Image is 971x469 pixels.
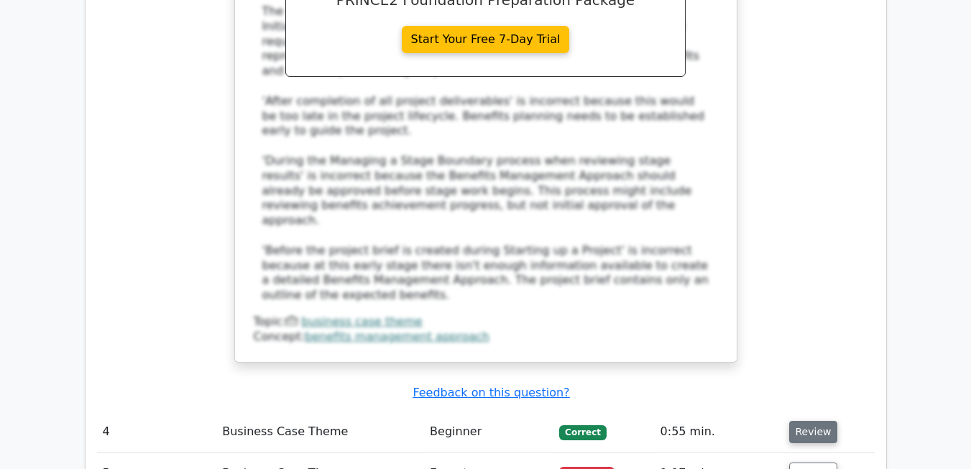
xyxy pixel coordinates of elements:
a: benefits management approach [305,330,489,343]
a: business case theme [301,315,422,328]
a: Feedback on this question? [413,386,569,399]
div: Topic: [254,315,718,330]
div: Concept: [254,330,718,345]
a: Start Your Free 7-Day Trial [402,26,570,53]
span: Correct [559,425,606,440]
td: Business Case Theme [216,412,424,452]
td: Beginner [424,412,553,452]
button: Review [789,421,838,443]
td: 4 [97,412,217,452]
td: 0:55 min. [655,412,783,452]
